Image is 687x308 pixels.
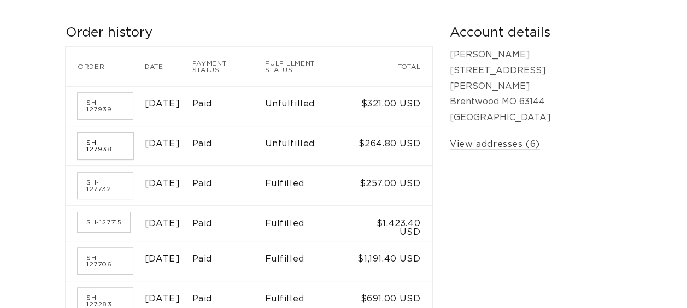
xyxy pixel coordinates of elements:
[354,205,432,241] td: $1,423.40 USD
[78,133,133,159] a: Order number SH-127938
[265,205,354,241] td: Fulfilled
[450,47,621,126] p: [PERSON_NAME] [STREET_ADDRESS][PERSON_NAME] Brentwood MO 63144 [GEOGRAPHIC_DATA]
[78,93,133,119] a: Order number SH-127939
[265,47,354,86] th: Fulfillment status
[78,248,133,274] a: Order number SH-127706
[145,179,180,188] time: [DATE]
[145,294,180,303] time: [DATE]
[192,86,265,126] td: Paid
[354,126,432,165] td: $264.80 USD
[192,241,265,281] td: Paid
[265,86,354,126] td: Unfulfilled
[265,241,354,281] td: Fulfilled
[66,25,432,42] h2: Order history
[192,205,265,241] td: Paid
[354,47,432,86] th: Total
[450,137,540,152] a: View addresses (6)
[354,241,432,281] td: $1,191.40 USD
[192,47,265,86] th: Payment status
[192,165,265,205] td: Paid
[145,219,180,228] time: [DATE]
[145,254,180,263] time: [DATE]
[78,212,130,232] a: Order number SH-127715
[78,173,133,199] a: Order number SH-127732
[145,99,180,108] time: [DATE]
[66,47,145,86] th: Order
[192,126,265,165] td: Paid
[354,165,432,205] td: $257.00 USD
[265,165,354,205] td: Fulfilled
[354,86,432,126] td: $321.00 USD
[145,47,192,86] th: Date
[450,25,621,42] h2: Account details
[265,126,354,165] td: Unfulfilled
[145,139,180,148] time: [DATE]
